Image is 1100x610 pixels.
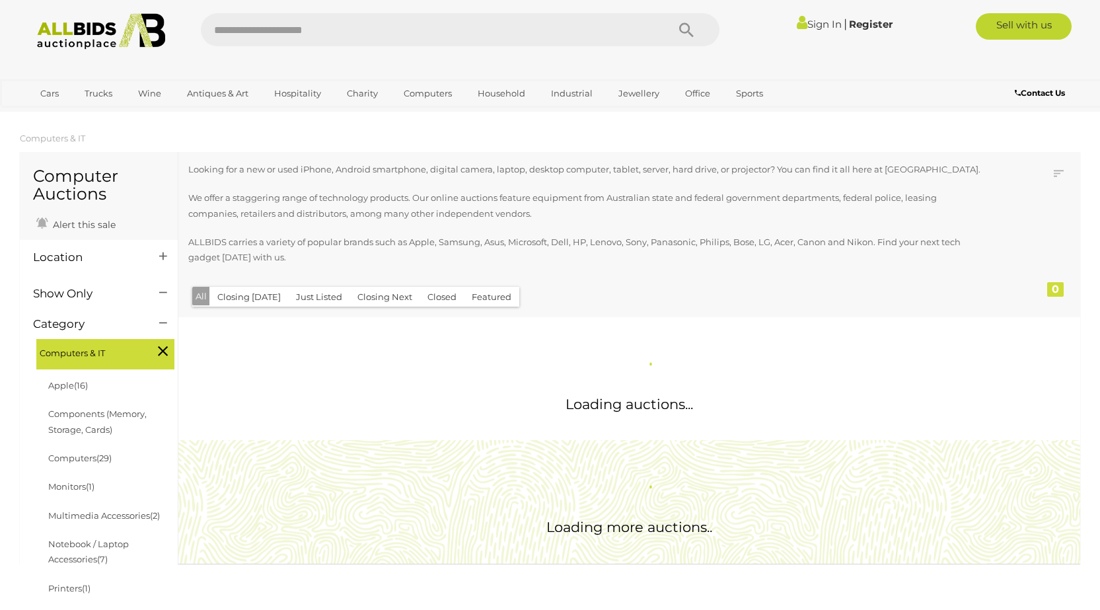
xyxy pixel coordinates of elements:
button: Closing Next [349,287,420,307]
a: Sports [727,83,772,104]
a: Sell with us [976,13,1072,40]
a: Cars [32,83,67,104]
button: Search [653,13,719,46]
a: Jewellery [610,83,668,104]
a: Charity [338,83,386,104]
p: Looking for a new or used iPhone, Android smartphone, digital camera, laptop, desktop computer, t... [188,162,987,177]
p: We offer a staggering range of technology products. Our online auctions feature equipment from Au... [188,190,987,221]
a: Apple(16) [48,380,88,391]
button: Closing [DATE] [209,287,289,307]
a: Household [469,83,534,104]
a: Wine [129,83,170,104]
h4: Category [33,318,139,330]
h4: Show Only [33,287,139,300]
span: Computers & IT [40,342,139,361]
b: Contact Us [1015,88,1065,98]
a: Antiques & Art [178,83,257,104]
a: Trucks [76,83,121,104]
span: Loading auctions... [566,396,693,412]
h1: Computer Auctions [33,167,165,204]
a: Computers(29) [48,453,112,463]
span: (16) [74,380,88,391]
button: Closed [420,287,464,307]
a: Printers(1) [48,583,91,593]
a: Hospitality [266,83,330,104]
a: Office [677,83,719,104]
span: Alert this sale [50,219,116,231]
button: Featured [464,287,519,307]
a: Register [849,18,893,30]
span: | [844,17,847,31]
div: 0 [1047,282,1064,297]
a: Sign In [797,18,842,30]
a: Alert this sale [33,213,119,233]
a: Notebook / Laptop Accessories(7) [48,539,129,564]
a: Contact Us [1015,86,1068,100]
p: ALLBIDS carries a variety of popular brands such as Apple, Samsung, Asus, Microsoft, Dell, HP, Le... [188,235,987,266]
span: Loading more auctions.. [546,519,712,535]
span: (7) [97,554,108,564]
span: (29) [96,453,112,463]
a: Components (Memory, Storage, Cards) [48,408,147,434]
a: [GEOGRAPHIC_DATA] [32,104,143,126]
button: Just Listed [288,287,350,307]
a: Industrial [542,83,601,104]
span: (2) [150,510,160,521]
a: Computers & IT [20,133,85,143]
button: All [192,287,210,306]
a: Computers [395,83,460,104]
span: (1) [86,481,94,492]
a: Multimedia Accessories(2) [48,510,160,521]
span: (1) [82,583,91,593]
h4: Location [33,251,139,264]
img: Allbids.com.au [30,13,173,50]
a: Monitors(1) [48,481,94,492]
